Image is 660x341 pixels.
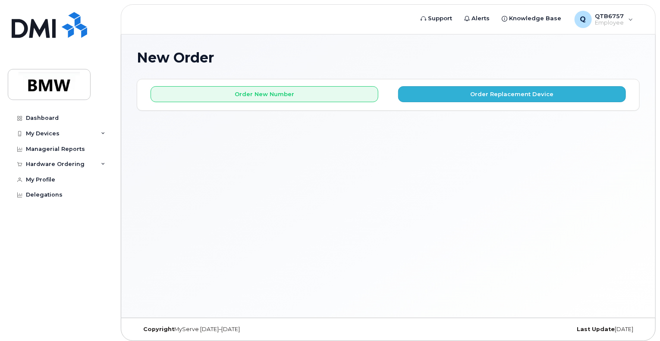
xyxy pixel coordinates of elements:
[577,326,615,332] strong: Last Update
[622,303,654,335] iframe: Messenger Launcher
[398,86,626,102] button: Order Replacement Device
[151,86,378,102] button: Order New Number
[472,326,640,333] div: [DATE]
[137,50,640,65] h1: New Order
[143,326,174,332] strong: Copyright
[137,326,305,333] div: MyServe [DATE]–[DATE]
